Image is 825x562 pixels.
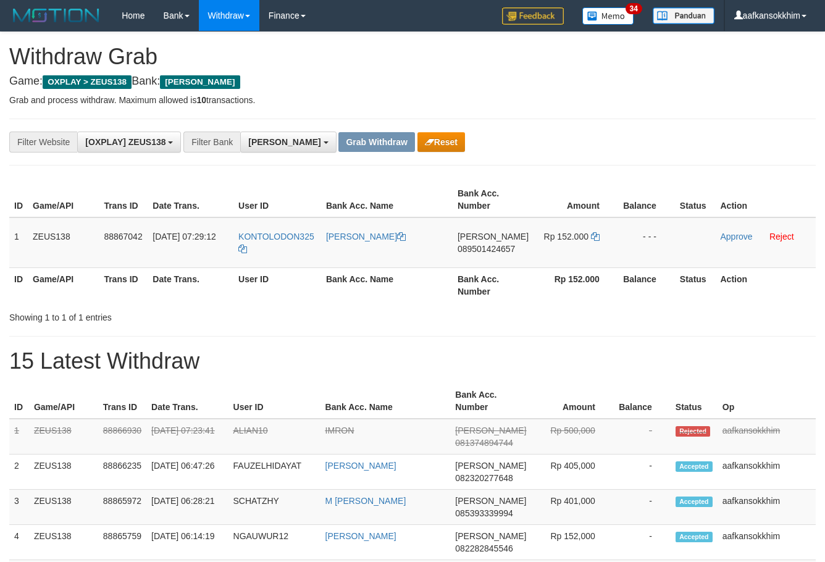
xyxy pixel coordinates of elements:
td: ZEUS138 [29,490,98,525]
td: ZEUS138 [29,455,98,490]
th: Amount [531,384,613,419]
span: Rejected [676,426,710,437]
td: 1 [9,217,28,268]
a: Copy 152000 to clipboard [591,232,600,241]
span: 34 [626,3,642,14]
span: Copy 082320277648 to clipboard [455,473,513,483]
td: 1 [9,419,29,455]
td: [DATE] 06:47:26 [146,455,228,490]
span: [OXPLAY] ZEUS138 [85,137,165,147]
a: M [PERSON_NAME] [325,496,406,506]
td: - - - [618,217,675,268]
p: Grab and process withdraw. Maximum allowed is transactions. [9,94,816,106]
th: ID [9,267,28,303]
th: Game/API [28,182,99,217]
a: Approve [721,232,753,241]
span: KONTOLODON325 [238,232,314,241]
a: Reject [769,232,794,241]
td: - [614,419,671,455]
td: [DATE] 06:14:19 [146,525,228,560]
th: Date Trans. [146,384,228,419]
th: Action [716,182,816,217]
td: Rp 401,000 [531,490,613,525]
span: Copy 089501424657 to clipboard [458,244,515,254]
td: [DATE] 07:23:41 [146,419,228,455]
button: Grab Withdraw [338,132,414,152]
span: Rp 152.000 [544,232,588,241]
span: [DATE] 07:29:12 [153,232,216,241]
td: NGAUWUR12 [228,525,320,560]
span: Accepted [676,461,713,472]
td: aafkansokkhim [718,455,816,490]
td: 3 [9,490,29,525]
span: Accepted [676,497,713,507]
th: Game/API [29,384,98,419]
td: 88865972 [98,490,146,525]
span: [PERSON_NAME] [455,426,526,435]
span: Accepted [676,532,713,542]
h1: Withdraw Grab [9,44,816,69]
td: - [614,525,671,560]
th: Bank Acc. Number [453,182,534,217]
th: User ID [233,182,321,217]
span: Copy 082282845546 to clipboard [455,543,513,553]
th: Date Trans. [148,182,233,217]
button: [OXPLAY] ZEUS138 [77,132,181,153]
td: [DATE] 06:28:21 [146,490,228,525]
th: Action [716,267,816,303]
td: ZEUS138 [29,525,98,560]
th: Bank Acc. Number [453,267,534,303]
div: Showing 1 to 1 of 1 entries [9,306,335,324]
td: 88866930 [98,419,146,455]
button: Reset [417,132,465,152]
th: Status [671,384,718,419]
td: Rp 152,000 [531,525,613,560]
span: [PERSON_NAME] [455,461,526,471]
div: Filter Bank [183,132,240,153]
td: Rp 405,000 [531,455,613,490]
td: ALIAN10 [228,419,320,455]
img: Feedback.jpg [502,7,564,25]
td: FAUZELHIDAYAT [228,455,320,490]
th: Trans ID [99,182,148,217]
div: Filter Website [9,132,77,153]
th: Op [718,384,816,419]
a: [PERSON_NAME] [325,531,396,541]
span: OXPLAY > ZEUS138 [43,75,132,89]
h4: Game: Bank: [9,75,816,88]
img: MOTION_logo.png [9,6,103,25]
th: Balance [614,384,671,419]
span: Copy 081374894744 to clipboard [455,438,513,448]
td: - [614,490,671,525]
h1: 15 Latest Withdraw [9,349,816,374]
th: Bank Acc. Number [450,384,531,419]
th: Trans ID [98,384,146,419]
td: 88865759 [98,525,146,560]
th: Rp 152.000 [534,267,618,303]
a: KONTOLODON325 [238,232,314,254]
th: Status [675,267,716,303]
td: 4 [9,525,29,560]
th: User ID [228,384,320,419]
th: Trans ID [99,267,148,303]
a: IMRON [325,426,354,435]
th: Game/API [28,267,99,303]
th: Status [675,182,716,217]
img: panduan.png [653,7,714,24]
th: Bank Acc. Name [321,182,453,217]
th: Balance [618,182,675,217]
td: ZEUS138 [29,419,98,455]
th: User ID [233,267,321,303]
a: [PERSON_NAME] [326,232,406,241]
th: Amount [534,182,618,217]
th: ID [9,182,28,217]
td: aafkansokkhim [718,525,816,560]
td: 88866235 [98,455,146,490]
span: [PERSON_NAME] [458,232,529,241]
td: SCHATZHY [228,490,320,525]
span: [PERSON_NAME] [455,496,526,506]
td: Rp 500,000 [531,419,613,455]
a: [PERSON_NAME] [325,461,396,471]
td: 2 [9,455,29,490]
th: Balance [618,267,675,303]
